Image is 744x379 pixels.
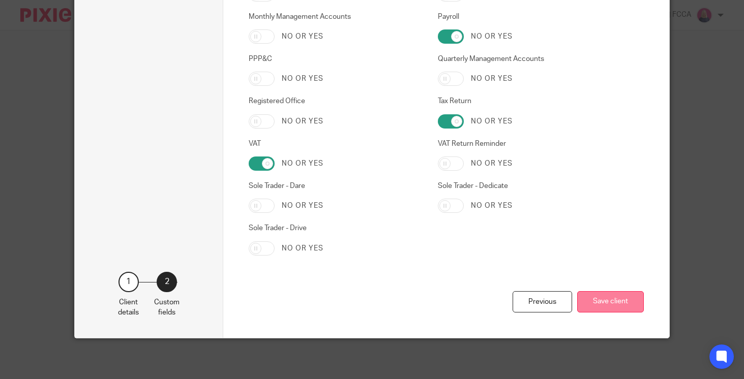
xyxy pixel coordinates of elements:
label: Sole Trader - Drive [249,223,422,233]
label: No or yes [282,243,323,254]
p: Custom fields [154,297,180,318]
label: No or yes [282,201,323,211]
label: No or yes [282,31,323,42]
div: Previous [513,291,572,313]
p: Client details [118,297,139,318]
label: No or yes [282,159,323,169]
label: Sole Trader - Dedicate [438,181,611,191]
button: Save client [577,291,644,313]
label: No or yes [471,159,513,169]
div: 2 [157,272,177,292]
label: Monthly Management Accounts [249,12,422,22]
label: No or yes [471,116,513,127]
label: No or yes [282,116,323,127]
label: No or yes [471,31,513,42]
label: Sole Trader - Dare [249,181,422,191]
div: 1 [118,272,139,292]
label: No or yes [282,74,323,84]
label: Quarterly Management Accounts [438,54,611,64]
label: Tax Return [438,96,611,106]
label: No or yes [471,74,513,84]
label: VAT [249,139,422,149]
label: Registered Office [249,96,422,106]
label: Payroll [438,12,611,22]
label: VAT Return Reminder [438,139,611,149]
label: No or yes [471,201,513,211]
label: PPP&C [249,54,422,64]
